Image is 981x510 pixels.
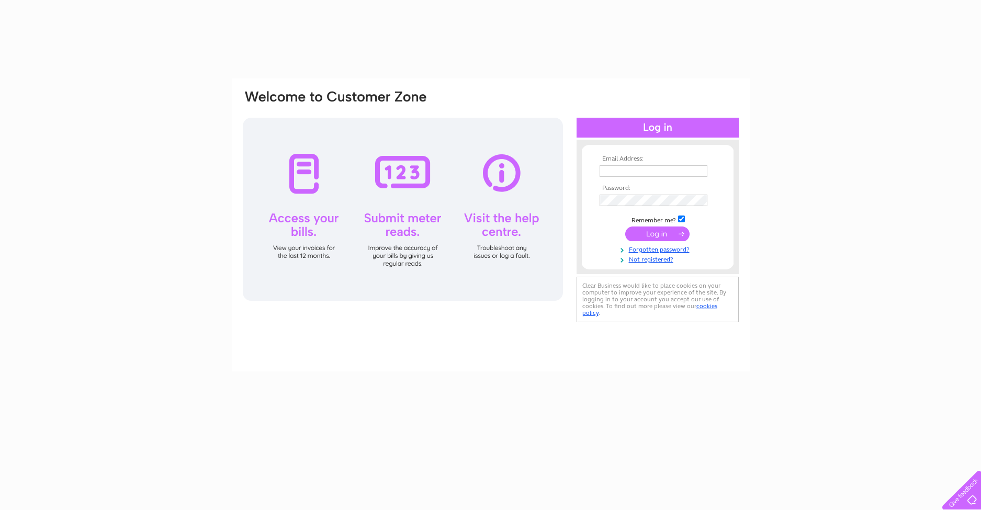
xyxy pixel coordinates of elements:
[597,155,718,163] th: Email Address:
[625,226,690,241] input: Submit
[582,302,717,316] a: cookies policy
[600,254,718,264] a: Not registered?
[577,277,739,322] div: Clear Business would like to place cookies on your computer to improve your experience of the sit...
[597,214,718,224] td: Remember me?
[600,244,718,254] a: Forgotten password?
[597,185,718,192] th: Password:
